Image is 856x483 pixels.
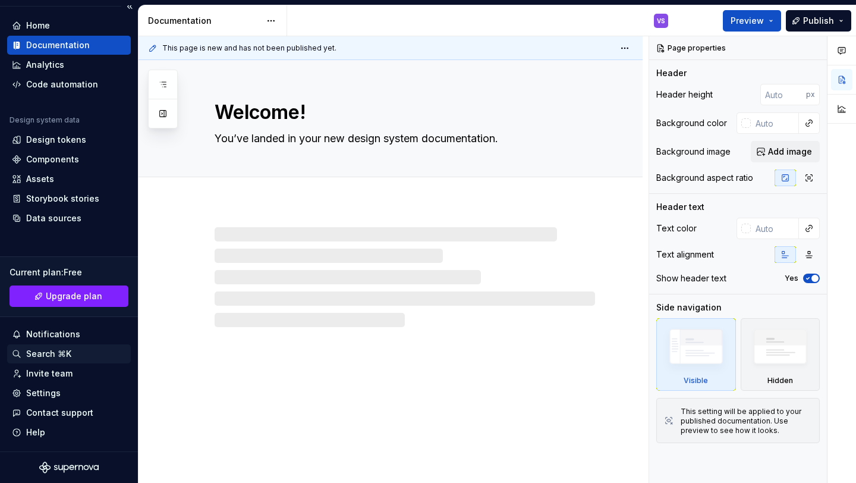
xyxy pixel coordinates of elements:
[10,115,80,125] div: Design system data
[26,134,86,146] div: Design tokens
[803,15,834,27] span: Publish
[656,272,726,284] div: Show header text
[7,150,131,169] a: Components
[39,462,99,473] svg: Supernova Logo
[7,16,131,35] a: Home
[657,16,665,26] div: VS
[768,146,812,158] span: Add image
[162,43,336,53] span: This page is new and has not been published yet.
[656,318,736,391] div: Visible
[656,172,753,184] div: Background aspect ratio
[7,325,131,344] button: Notifications
[26,39,90,51] div: Documentation
[26,79,98,90] div: Code automation
[786,10,851,32] button: Publish
[212,129,593,148] textarea: You’ve landed in your new design system documentation.
[212,98,593,127] textarea: Welcome!
[7,189,131,208] a: Storybook stories
[656,201,704,213] div: Header text
[26,59,64,71] div: Analytics
[7,55,131,74] a: Analytics
[656,117,727,129] div: Background color
[767,376,793,385] div: Hidden
[656,67,687,79] div: Header
[656,89,713,101] div: Header height
[10,286,128,307] a: Upgrade plan
[46,290,102,302] span: Upgrade plan
[26,20,50,32] div: Home
[26,153,79,165] div: Components
[7,130,131,149] a: Design tokens
[7,364,131,383] a: Invite team
[26,328,80,340] div: Notifications
[7,170,131,189] a: Assets
[7,344,131,363] button: Search ⌘K
[681,407,812,435] div: This setting will be applied to your published documentation. Use preview to see how it looks.
[148,15,260,27] div: Documentation
[656,302,722,313] div: Side navigation
[26,368,73,379] div: Invite team
[751,218,799,239] input: Auto
[26,407,93,419] div: Contact support
[656,249,714,261] div: Text alignment
[684,376,708,385] div: Visible
[656,146,731,158] div: Background image
[760,84,806,105] input: Auto
[26,193,99,205] div: Storybook stories
[26,426,45,438] div: Help
[26,348,71,360] div: Search ⌘K
[656,222,697,234] div: Text color
[26,212,81,224] div: Data sources
[7,384,131,403] a: Settings
[731,15,764,27] span: Preview
[785,274,798,283] label: Yes
[26,173,54,185] div: Assets
[723,10,781,32] button: Preview
[741,318,820,391] div: Hidden
[7,75,131,94] a: Code automation
[806,90,815,99] p: px
[10,266,128,278] div: Current plan : Free
[7,423,131,442] button: Help
[26,387,61,399] div: Settings
[7,209,131,228] a: Data sources
[751,141,820,162] button: Add image
[7,36,131,55] a: Documentation
[7,403,131,422] button: Contact support
[751,112,799,134] input: Auto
